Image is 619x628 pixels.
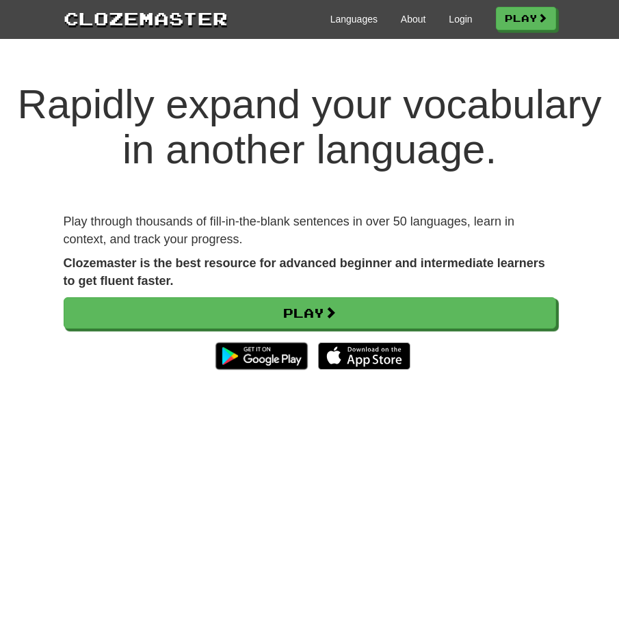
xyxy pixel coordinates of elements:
[496,7,556,30] a: Play
[64,297,556,329] a: Play
[330,12,378,26] a: Languages
[64,256,545,288] strong: Clozemaster is the best resource for advanced beginner and intermediate learners to get fluent fa...
[64,213,556,248] p: Play through thousands of fill-in-the-blank sentences in over 50 languages, learn in context, and...
[64,5,228,31] a: Clozemaster
[318,342,410,370] img: Download_on_the_App_Store_Badge_US-UK_135x40-25178aeef6eb6b83b96f5f2d004eda3bffbb37122de64afbaef7...
[449,12,472,26] a: Login
[401,12,426,26] a: About
[209,336,315,377] img: Get it on Google Play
